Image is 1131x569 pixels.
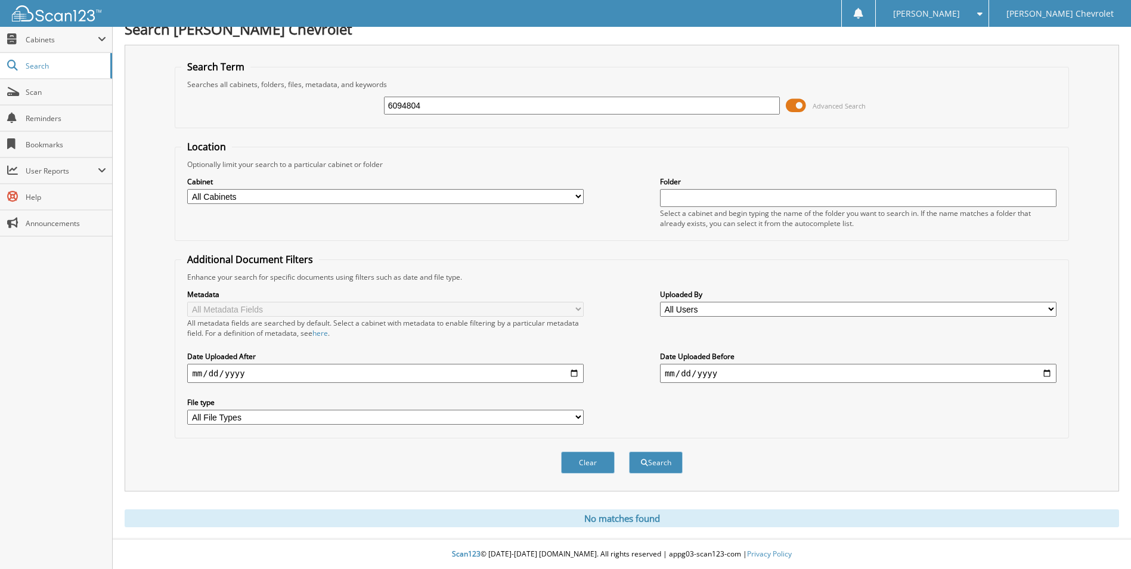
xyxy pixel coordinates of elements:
[747,549,792,559] a: Privacy Policy
[187,318,584,338] div: All metadata fields are searched by default. Select a cabinet with metadata to enable filtering b...
[187,351,584,361] label: Date Uploaded After
[26,192,106,202] span: Help
[187,177,584,187] label: Cabinet
[452,549,481,559] span: Scan123
[312,328,328,338] a: here
[12,5,101,21] img: scan123-logo-white.svg
[26,113,106,123] span: Reminders
[629,452,683,474] button: Search
[125,19,1119,39] h1: Search [PERSON_NAME] Chevrolet
[187,364,584,383] input: start
[561,452,615,474] button: Clear
[26,35,98,45] span: Cabinets
[181,79,1062,89] div: Searches all cabinets, folders, files, metadata, and keywords
[660,208,1056,228] div: Select a cabinet and begin typing the name of the folder you want to search in. If the name match...
[26,87,106,97] span: Scan
[1006,10,1114,17] span: [PERSON_NAME] Chevrolet
[26,140,106,150] span: Bookmarks
[113,540,1131,569] div: © [DATE]-[DATE] [DOMAIN_NAME]. All rights reserved | appg03-scan123-com |
[660,289,1056,299] label: Uploaded By
[660,364,1056,383] input: end
[181,253,319,266] legend: Additional Document Filters
[893,10,960,17] span: [PERSON_NAME]
[813,101,866,110] span: Advanced Search
[187,397,584,407] label: File type
[181,60,250,73] legend: Search Term
[26,61,104,71] span: Search
[26,166,98,176] span: User Reports
[187,289,584,299] label: Metadata
[181,159,1062,169] div: Optionally limit your search to a particular cabinet or folder
[181,272,1062,282] div: Enhance your search for specific documents using filters such as date and file type.
[181,140,232,153] legend: Location
[26,218,106,228] span: Announcements
[125,509,1119,527] div: No matches found
[1071,512,1131,569] iframe: Chat Widget
[660,177,1056,187] label: Folder
[660,351,1056,361] label: Date Uploaded Before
